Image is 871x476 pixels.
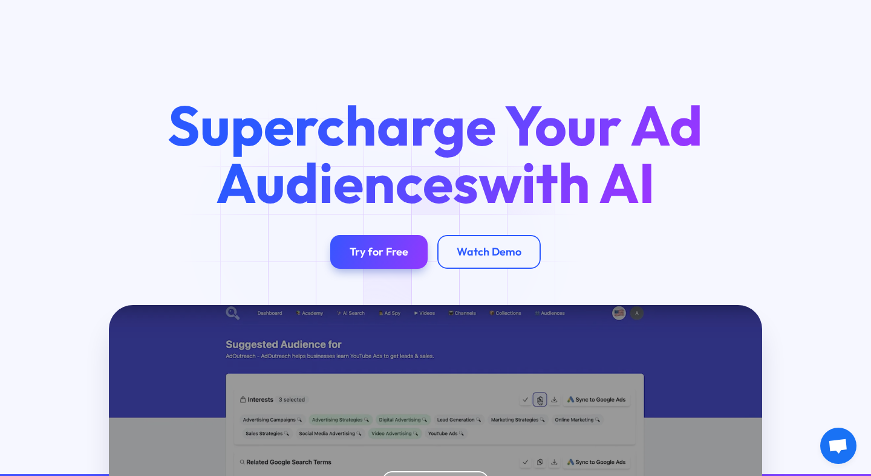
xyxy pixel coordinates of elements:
[478,147,655,217] span: with AI
[820,428,856,464] a: Open chat
[330,235,428,269] a: Try for Free
[145,97,726,211] h1: Supercharge Your Ad Audiences
[350,245,408,259] div: Try for Free
[457,245,521,259] div: Watch Demo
